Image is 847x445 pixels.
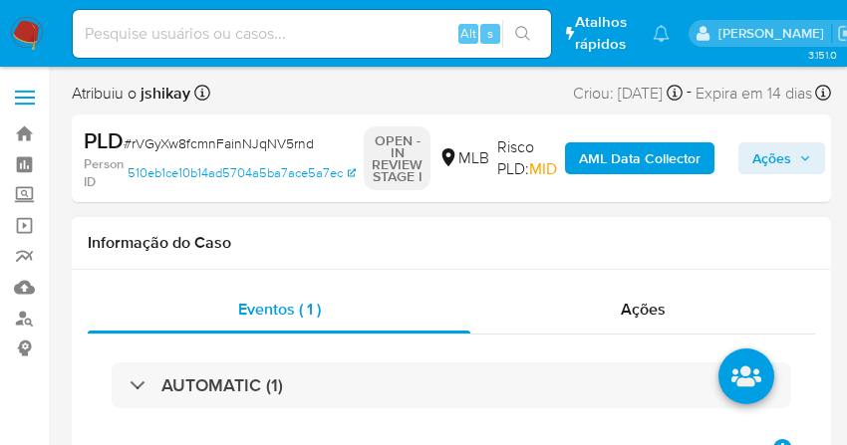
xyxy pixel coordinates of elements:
[84,124,124,156] b: PLD
[687,80,692,107] span: -
[112,362,791,408] div: AUTOMATIC (1)
[575,12,634,54] span: Atalhos rápidos
[137,82,190,105] b: jshikay
[579,142,701,174] b: AML Data Collector
[88,233,815,253] h1: Informação do Caso
[128,155,356,190] a: 510eb1ce10b14ad5704a5ba7ace5a7ec
[438,147,489,169] div: MLB
[529,157,557,180] span: MID
[487,24,493,43] span: s
[573,80,683,107] div: Criou: [DATE]
[161,374,283,396] h3: AUTOMATIC (1)
[502,20,543,48] button: search-icon
[84,155,124,190] b: Person ID
[696,83,812,105] span: Expira em 14 dias
[497,136,557,179] span: Risco PLD:
[72,83,190,105] span: Atribuiu o
[73,21,551,47] input: Pesquise usuários ou casos...
[752,142,791,174] span: Ações
[460,24,476,43] span: Alt
[738,142,825,174] button: Ações
[238,298,321,321] span: Eventos ( 1 )
[621,298,666,321] span: Ações
[565,142,714,174] button: AML Data Collector
[124,133,314,153] span: # rVGyXw8fcmnFainNJqNV5rnd
[718,24,831,43] p: jonathan.shikay@mercadolivre.com
[653,25,670,42] a: Notificações
[364,126,430,190] p: OPEN - IN REVIEW STAGE I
